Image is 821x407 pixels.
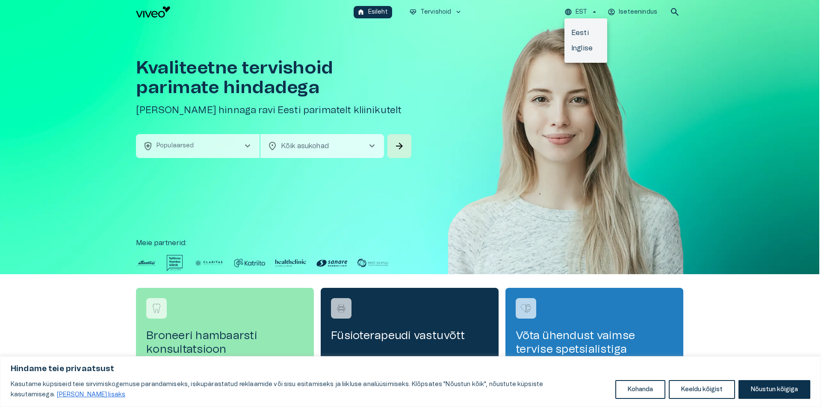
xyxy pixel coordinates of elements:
[564,25,607,41] li: Eesti
[56,391,126,398] a: Loe lisaks
[44,7,56,14] span: Help
[11,379,609,400] p: Kasutame küpsiseid teie sirvimiskogemuse parandamiseks, isikupärastatud reklaamide või sisu esita...
[615,380,665,399] button: Kohanda
[564,41,607,56] li: Inglise
[738,380,810,399] button: Nõustun kõigiga
[669,380,735,399] button: Keeldu kõigist
[11,364,810,374] p: Hindame teie privaatsust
